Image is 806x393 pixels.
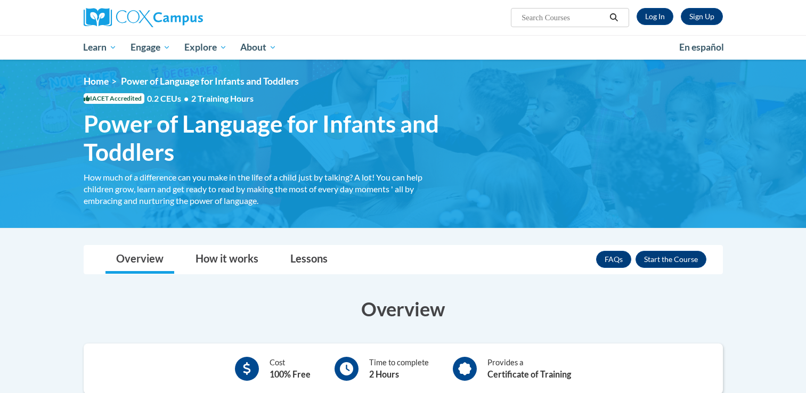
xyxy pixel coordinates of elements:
[606,11,622,24] button: Search
[636,251,706,268] button: Enroll
[240,41,276,54] span: About
[124,35,177,60] a: Engage
[191,93,254,103] span: 2 Training Hours
[637,8,673,25] a: Log In
[84,110,451,166] span: Power of Language for Infants and Toddlers
[233,35,283,60] a: About
[681,8,723,25] a: Register
[84,76,109,87] a: Home
[679,42,724,53] span: En español
[121,76,299,87] span: Power of Language for Infants and Toddlers
[487,369,571,379] b: Certificate of Training
[270,369,311,379] b: 100% Free
[84,8,203,27] img: Cox Campus
[84,296,723,322] h3: Overview
[84,171,451,207] div: How much of a difference can you make in the life of a child just by talking? A lot! You can help...
[68,35,739,60] div: Main menu
[147,93,254,104] span: 0.2 CEUs
[84,93,144,104] span: IACET Accredited
[270,357,311,381] div: Cost
[77,35,124,60] a: Learn
[487,357,571,381] div: Provides a
[105,245,174,274] a: Overview
[672,36,731,59] a: En español
[596,251,631,268] a: FAQs
[84,8,286,27] a: Cox Campus
[184,93,189,103] span: •
[131,41,170,54] span: Engage
[177,35,234,60] a: Explore
[369,357,429,381] div: Time to complete
[280,245,338,274] a: Lessons
[184,41,227,54] span: Explore
[520,11,606,24] input: Search Courses
[185,245,269,274] a: How it works
[83,41,117,54] span: Learn
[369,369,399,379] b: 2 Hours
